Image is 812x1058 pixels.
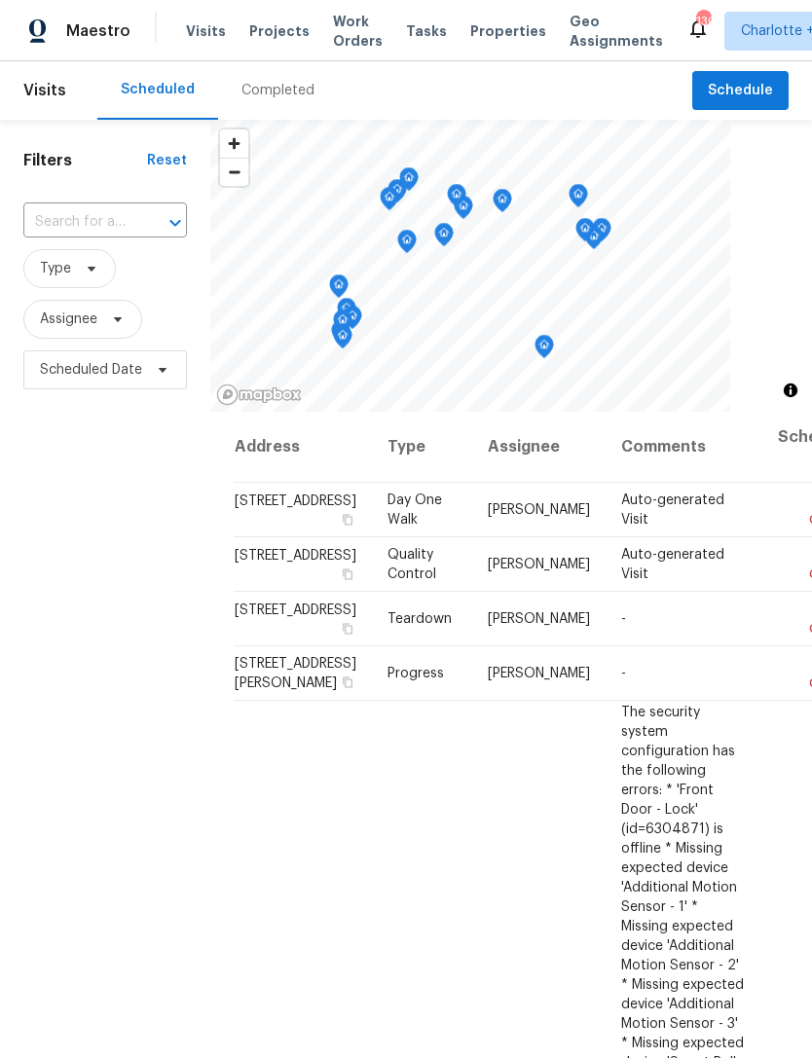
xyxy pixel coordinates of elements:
[472,412,606,483] th: Assignee
[692,71,789,111] button: Schedule
[488,612,590,626] span: [PERSON_NAME]
[40,259,71,278] span: Type
[388,612,452,626] span: Teardown
[220,159,248,186] span: Zoom out
[388,179,407,209] div: Map marker
[696,12,710,31] div: 130
[447,184,466,214] div: Map marker
[66,21,130,41] span: Maestro
[399,167,419,198] div: Map marker
[331,320,351,350] div: Map marker
[592,218,611,248] div: Map marker
[488,558,590,571] span: [PERSON_NAME]
[388,493,442,527] span: Day One Walk
[621,548,724,581] span: Auto-generated Visit
[388,667,444,680] span: Progress
[339,565,356,583] button: Copy Address
[40,310,97,329] span: Assignee
[235,657,356,690] span: [STREET_ADDRESS][PERSON_NAME]
[235,494,356,508] span: [STREET_ADDRESS]
[569,184,588,214] div: Map marker
[333,325,352,355] div: Map marker
[186,21,226,41] span: Visits
[249,21,310,41] span: Projects
[216,383,302,406] a: Mapbox homepage
[241,81,314,100] div: Completed
[708,79,773,103] span: Schedule
[339,511,356,529] button: Copy Address
[388,548,436,581] span: Quality Control
[339,674,356,691] button: Copy Address
[470,21,546,41] span: Properties
[23,207,132,237] input: Search for an address...
[575,218,595,248] div: Map marker
[333,310,352,340] div: Map marker
[621,612,626,626] span: -
[220,129,248,158] button: Zoom in
[220,158,248,186] button: Zoom out
[40,360,142,380] span: Scheduled Date
[162,209,189,237] button: Open
[329,274,349,305] div: Map marker
[406,24,447,38] span: Tasks
[397,230,417,260] div: Map marker
[779,379,802,402] button: Toggle attribution
[621,493,724,527] span: Auto-generated Visit
[337,298,356,328] div: Map marker
[488,667,590,680] span: [PERSON_NAME]
[234,412,372,483] th: Address
[621,667,626,680] span: -
[372,412,472,483] th: Type
[493,189,512,219] div: Map marker
[147,151,187,170] div: Reset
[606,412,762,483] th: Comments
[333,12,383,51] span: Work Orders
[785,380,796,401] span: Toggle attribution
[380,187,399,217] div: Map marker
[235,603,356,617] span: [STREET_ADDRESS]
[23,151,147,170] h1: Filters
[570,12,663,51] span: Geo Assignments
[23,69,66,112] span: Visits
[339,620,356,638] button: Copy Address
[535,335,554,365] div: Map marker
[488,503,590,517] span: [PERSON_NAME]
[235,549,356,563] span: [STREET_ADDRESS]
[210,120,730,412] canvas: Map
[121,80,195,99] div: Scheduled
[343,306,362,336] div: Map marker
[434,223,454,253] div: Map marker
